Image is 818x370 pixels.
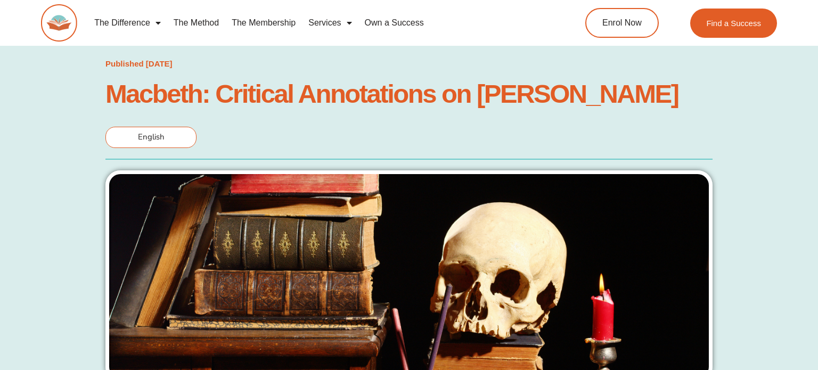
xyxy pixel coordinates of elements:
[585,8,659,38] a: Enrol Now
[88,11,543,35] nav: Menu
[707,19,762,27] span: Find a Success
[691,9,778,38] a: Find a Success
[358,11,430,35] a: Own a Success
[105,82,713,105] h1: Macbeth: Critical Annotations on [PERSON_NAME]
[146,59,173,68] time: [DATE]
[302,11,358,35] a: Services
[88,11,167,35] a: The Difference
[105,56,173,71] a: Published [DATE]
[105,59,144,68] span: Published
[602,19,642,27] span: Enrol Now
[225,11,302,35] a: The Membership
[167,11,225,35] a: The Method
[138,131,165,142] span: English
